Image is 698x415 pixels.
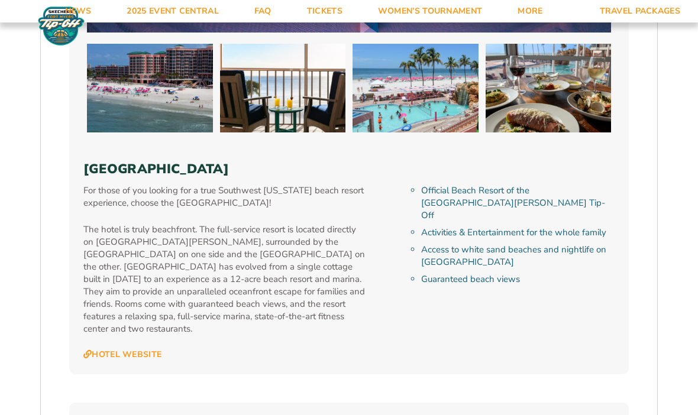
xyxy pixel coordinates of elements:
[220,44,346,132] img: Pink Shell Beach Resort & Marina (2025 BEACH)
[353,44,479,132] img: Pink Shell Beach Resort & Marina (2025 BEACH)
[83,223,367,335] p: The hotel is truly beachfront. The full-service resort is located directly on [GEOGRAPHIC_DATA][P...
[421,273,615,286] li: Guaranteed beach views
[486,44,612,132] img: Pink Shell Beach Resort & Marina (2025 BEACH)
[421,226,615,239] li: Activities & Entertainment for the whole family
[83,349,161,360] a: Hotel Website
[83,161,615,177] h3: [GEOGRAPHIC_DATA]
[87,44,213,132] img: Pink Shell Beach Resort & Marina (2025 BEACH)
[421,184,615,222] li: Official Beach Resort of the [GEOGRAPHIC_DATA][PERSON_NAME] Tip-Off
[35,6,87,46] img: Fort Myers Tip-Off
[421,244,615,268] li: Access to white sand beaches and nightlife on [GEOGRAPHIC_DATA]
[83,184,367,209] p: For those of you looking for a true Southwest [US_STATE] beach resort experience, choose the [GEO...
